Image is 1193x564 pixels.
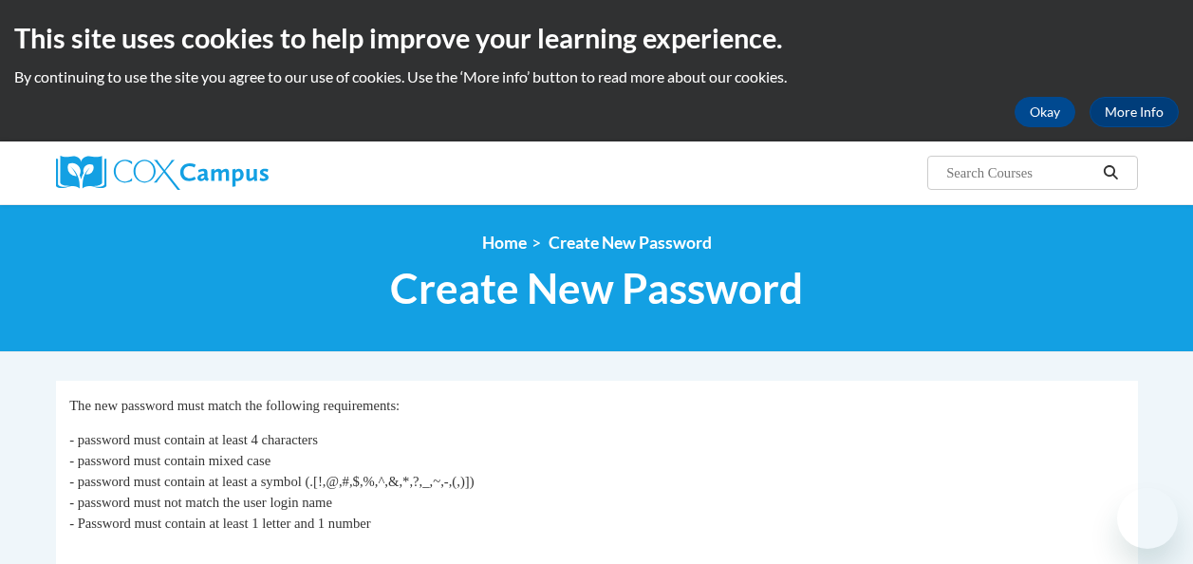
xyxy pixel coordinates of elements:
[56,156,398,190] a: Cox Campus
[944,161,1096,184] input: Search Courses
[1090,97,1179,127] a: More Info
[1117,488,1178,549] iframe: Button to launch messaging window
[549,233,712,253] span: Create New Password
[1015,97,1075,127] button: Okay
[482,233,527,253] a: Home
[14,19,1179,57] h2: This site uses cookies to help improve your learning experience.
[69,398,400,413] span: The new password must match the following requirements:
[390,263,803,313] span: Create New Password
[56,156,269,190] img: Cox Campus
[1096,161,1125,184] button: Search
[14,66,1179,87] p: By continuing to use the site you agree to our use of cookies. Use the ‘More info’ button to read...
[69,432,474,531] span: - password must contain at least 4 characters - password must contain mixed case - password must ...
